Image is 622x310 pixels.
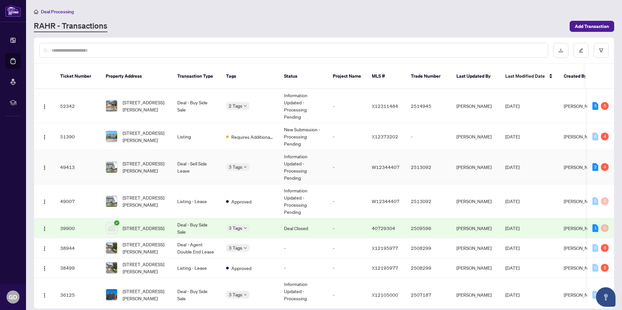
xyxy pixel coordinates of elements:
div: 0 [592,264,598,272]
span: X12373202 [372,134,398,139]
td: Listing - Lease [172,184,221,218]
span: [DATE] [505,103,520,109]
span: GD [9,292,17,302]
span: [DATE] [505,292,520,298]
td: [PERSON_NAME] [451,150,500,184]
span: 2 Tags [229,102,242,110]
td: [PERSON_NAME] [451,258,500,278]
span: Deal Processing [41,9,74,15]
th: Ticket Number [55,64,101,89]
td: 2509596 [406,218,451,238]
div: 0 [601,197,609,205]
img: Logo [42,246,47,251]
span: [DATE] [505,134,520,139]
span: [PERSON_NAME] [564,103,599,109]
img: Logo [42,199,47,204]
td: [PERSON_NAME] [451,123,500,150]
td: Listing [172,123,221,150]
span: [PERSON_NAME] [564,245,599,251]
span: [PERSON_NAME] [564,198,599,204]
span: [STREET_ADDRESS] [123,225,164,232]
span: [PERSON_NAME] [564,164,599,170]
img: thumbnail-img [106,161,117,173]
span: [STREET_ADDRESS][PERSON_NAME] [123,160,167,174]
span: Add Transaction [575,21,609,32]
div: 2 [592,163,598,171]
button: Logo [39,131,50,142]
th: Property Address [101,64,172,89]
div: 1 [592,224,598,232]
span: 3 Tags [229,291,242,298]
span: check-circle [114,220,119,226]
span: X12195977 [372,245,398,251]
span: [DATE] [505,164,520,170]
td: - [328,89,367,123]
span: X12195977 [372,265,398,271]
div: 0 [601,224,609,232]
td: Information Updated - Processing Pending [279,150,328,184]
span: W12344407 [372,198,399,204]
a: RAHR - Transactions [34,20,107,32]
button: Logo [39,196,50,206]
span: Requires Additional Docs [231,133,274,140]
button: Open asap [596,287,615,307]
span: home [34,9,38,14]
img: thumbnail-img [106,100,117,111]
img: Logo [42,226,47,231]
th: Transaction Type [172,64,221,89]
span: edit [579,48,583,53]
span: down [244,104,247,108]
span: down [244,226,247,230]
td: - [328,150,367,184]
div: 4 [601,163,609,171]
span: 3 Tags [229,163,242,171]
span: [STREET_ADDRESS][PERSON_NAME] [123,241,167,255]
td: 49413 [55,150,101,184]
img: Logo [42,293,47,298]
th: MLS # [367,64,406,89]
td: 2513092 [406,184,451,218]
th: Last Updated By [451,64,500,89]
button: Logo [39,223,50,233]
td: 52342 [55,89,101,123]
td: - [279,238,328,258]
span: [PERSON_NAME] [564,265,599,271]
div: 0 [592,133,598,140]
th: Tags [221,64,279,89]
td: 2508299 [406,238,451,258]
button: Logo [39,243,50,253]
td: - [279,258,328,278]
td: 38499 [55,258,101,278]
span: download [559,48,563,53]
img: thumbnail-img [106,196,117,207]
div: 4 [601,133,609,140]
th: Last Modified Date [500,64,559,89]
img: thumbnail-img [106,131,117,142]
td: - [328,238,367,258]
th: Project Name [328,64,367,89]
span: [DATE] [505,198,520,204]
button: Logo [39,162,50,172]
img: thumbnail-img [106,242,117,253]
span: 3 Tags [229,224,242,232]
button: Logo [39,290,50,300]
td: [PERSON_NAME] [451,238,500,258]
td: - [406,123,451,150]
div: 0 [592,197,598,205]
td: - [328,123,367,150]
button: Logo [39,263,50,273]
span: X12311484 [372,103,398,109]
span: [PERSON_NAME] [564,134,599,139]
td: Listing - Lease [172,258,221,278]
button: Logo [39,101,50,111]
td: - [328,218,367,238]
img: Logo [42,104,47,109]
img: Logo [42,135,47,140]
td: - [328,258,367,278]
td: 51390 [55,123,101,150]
td: Deal - Buy Side Sale [172,89,221,123]
div: 6 [601,244,609,252]
span: down [244,293,247,296]
span: [STREET_ADDRESS][PERSON_NAME] [123,99,167,113]
span: [PERSON_NAME] [564,292,599,298]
